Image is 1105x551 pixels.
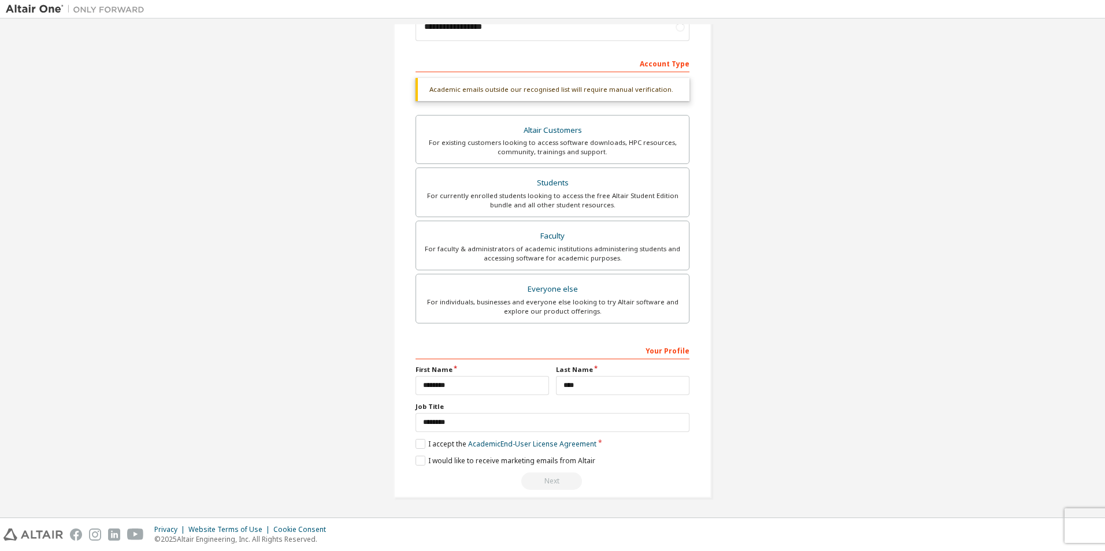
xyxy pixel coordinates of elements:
[416,365,549,374] label: First Name
[127,528,144,541] img: youtube.svg
[423,138,682,157] div: For existing customers looking to access software downloads, HPC resources, community, trainings ...
[416,402,689,411] label: Job Title
[423,228,682,244] div: Faculty
[423,244,682,263] div: For faculty & administrators of academic institutions administering students and accessing softwa...
[423,297,682,316] div: For individuals, businesses and everyone else looking to try Altair software and explore our prod...
[416,472,689,490] div: Please wait while checking email ...
[188,525,273,534] div: Website Terms of Use
[108,528,120,541] img: linkedin.svg
[423,281,682,297] div: Everyone else
[6,3,150,15] img: Altair One
[423,191,682,210] div: For currently enrolled students looking to access the free Altair Student Edition bundle and all ...
[273,525,333,534] div: Cookie Consent
[154,525,188,534] div: Privacy
[423,122,682,139] div: Altair Customers
[154,534,333,544] p: © 2025 Altair Engineering, Inc. All Rights Reserved.
[556,365,689,374] label: Last Name
[416,78,689,101] div: Academic emails outside our recognised list will require manual verification.
[416,456,595,466] label: I would like to receive marketing emails from Altair
[70,528,82,541] img: facebook.svg
[89,528,101,541] img: instagram.svg
[3,528,63,541] img: altair_logo.svg
[468,439,596,449] a: Academic End-User License Agreement
[423,175,682,191] div: Students
[416,341,689,359] div: Your Profile
[416,439,596,449] label: I accept the
[416,54,689,72] div: Account Type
